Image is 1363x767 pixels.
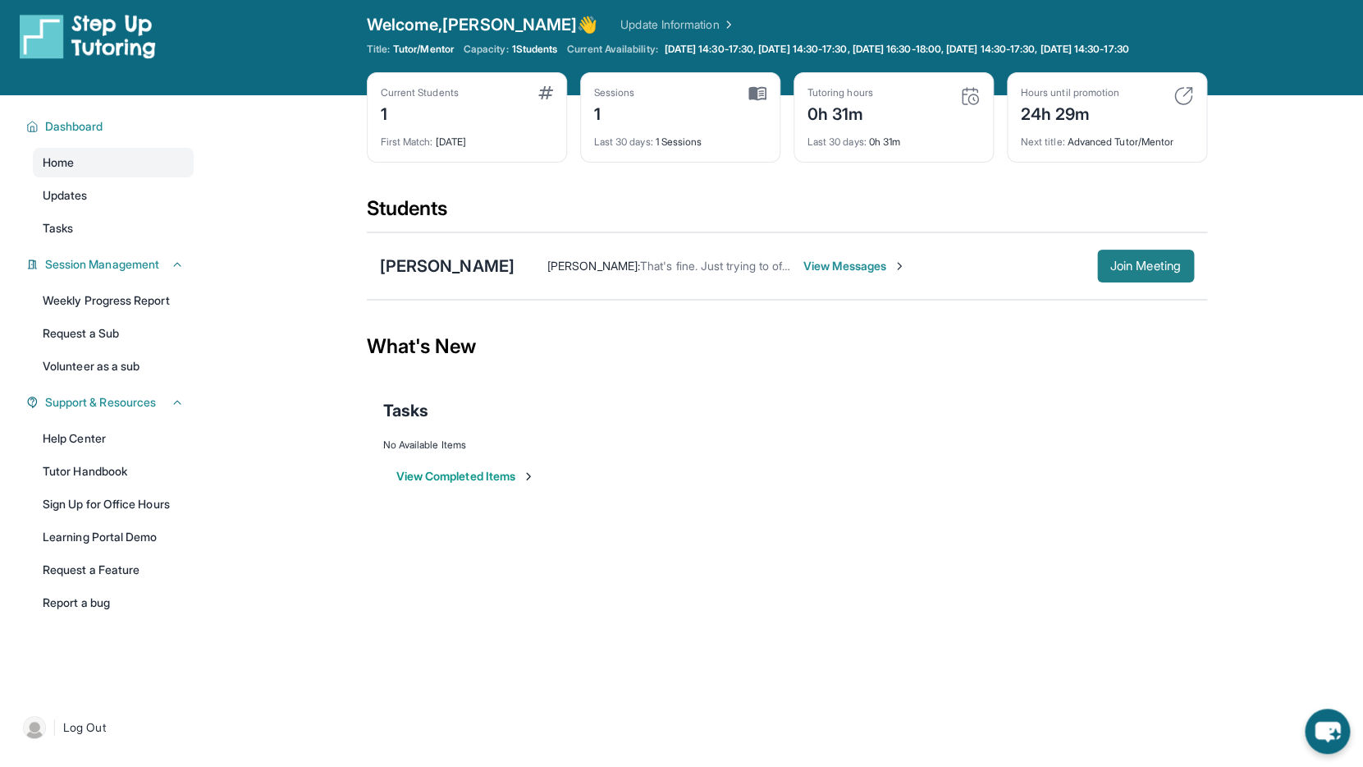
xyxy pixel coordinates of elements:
[547,259,640,273] span: [PERSON_NAME] :
[748,86,766,101] img: card
[620,16,735,33] a: Update Information
[807,126,980,149] div: 0h 31m
[567,43,657,56] span: Current Availability:
[63,719,106,736] span: Log Out
[1305,709,1350,754] button: chat-button
[381,135,433,148] span: First Match :
[43,187,88,204] span: Updates
[33,457,194,486] a: Tutor Handbook
[43,154,74,171] span: Home
[393,43,454,56] span: Tutor/Mentor
[45,394,156,411] span: Support & Resources
[396,468,535,485] button: View Completed Items
[594,126,766,149] div: 1 Sessions
[33,555,194,585] a: Request a Feature
[33,351,194,381] a: Volunteer as a sub
[1021,99,1119,126] div: 24h 29m
[45,118,103,135] span: Dashboard
[464,43,509,56] span: Capacity:
[719,16,735,33] img: Chevron Right
[33,181,194,210] a: Updates
[381,126,553,149] div: [DATE]
[807,135,867,148] span: Last 30 days :
[33,214,194,243] a: Tasks
[367,310,1207,383] div: What's New
[39,394,184,411] button: Support & Resources
[381,99,459,126] div: 1
[381,86,459,99] div: Current Students
[16,710,194,746] a: |Log Out
[45,256,159,273] span: Session Management
[33,424,194,453] a: Help Center
[1021,135,1065,148] span: Next title :
[33,319,194,348] a: Request a Sub
[1021,86,1119,99] div: Hours until promotion
[367,43,390,56] span: Title:
[807,86,873,99] div: Tutoring hours
[594,135,653,148] span: Last 30 days :
[538,86,553,99] img: card
[1021,126,1193,149] div: Advanced Tutor/Mentor
[53,718,57,737] span: |
[893,259,906,273] img: Chevron-Right
[383,439,1191,452] div: No Available Items
[803,258,906,274] span: View Messages
[33,489,194,519] a: Sign Up for Office Hours
[1110,261,1181,271] span: Join Meeting
[807,99,873,126] div: 0h 31m
[640,259,840,273] span: That's fine. Just trying to offer options.
[39,118,184,135] button: Dashboard
[20,13,156,59] img: logo
[33,286,194,315] a: Weekly Progress Report
[1173,86,1193,106] img: card
[383,399,428,422] span: Tasks
[33,522,194,552] a: Learning Portal Demo
[511,43,557,56] span: 1 Students
[367,195,1207,232] div: Students
[1097,250,1194,282] button: Join Meeting
[23,716,46,739] img: user-img
[594,99,635,126] div: 1
[367,13,598,36] span: Welcome, [PERSON_NAME] 👋
[960,86,980,106] img: card
[665,43,1129,56] span: [DATE] 14:30-17:30, [DATE] 14:30-17:30, [DATE] 16:30-18:00, [DATE] 14:30-17:30, [DATE] 14:30-17:30
[380,255,515,278] div: [PERSON_NAME]
[594,86,635,99] div: Sessions
[33,588,194,618] a: Report a bug
[33,148,194,177] a: Home
[39,256,184,273] button: Session Management
[43,220,73,237] span: Tasks
[661,43,1132,56] a: [DATE] 14:30-17:30, [DATE] 14:30-17:30, [DATE] 16:30-18:00, [DATE] 14:30-17:30, [DATE] 14:30-17:30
